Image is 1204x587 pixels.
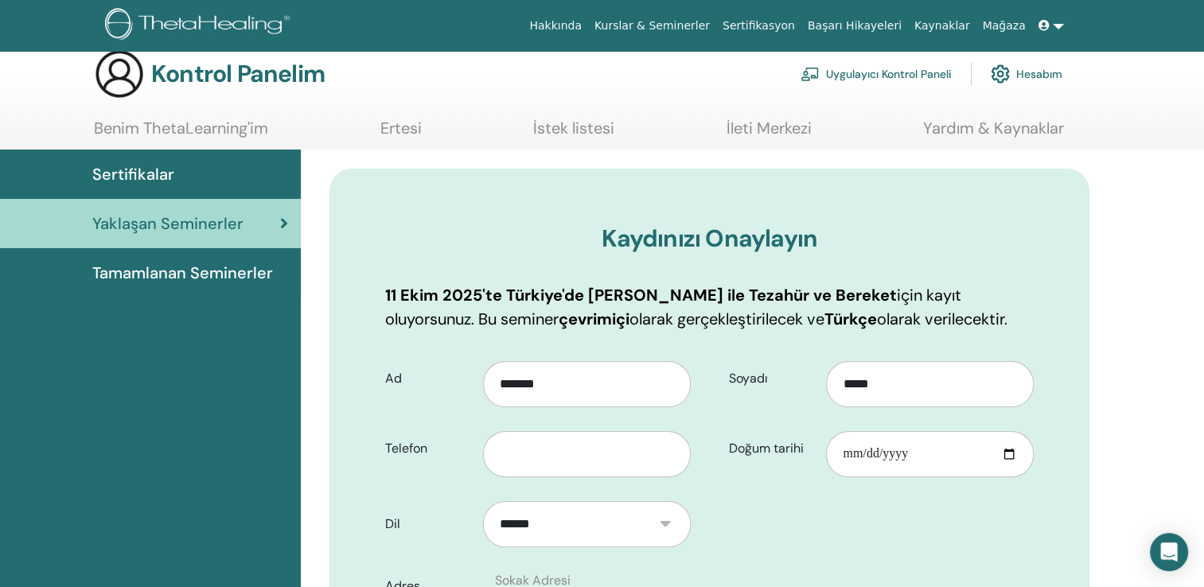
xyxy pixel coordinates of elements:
a: Hesabım [991,56,1062,91]
a: İstek listesi [533,119,614,150]
a: Başarı Hikayeleri [801,11,908,41]
img: generic-user-icon.jpg [94,49,145,99]
span: Tamamlanan Seminerler [92,261,273,285]
p: için kayıt oluyorsunuz. Bu seminer olarak gerçekleştirilecek ve olarak verilecektir. [385,283,1034,331]
label: Telefon [373,433,483,464]
font: Hesabım [1016,67,1062,81]
img: cog.svg [991,60,1010,87]
img: chalkboard-teacher.svg [801,67,820,81]
a: İleti Merkezi [727,119,812,150]
a: Ertesi [380,119,422,150]
label: Doğum tarihi [717,433,827,464]
img: logo.png [105,8,295,44]
a: Kurslar & Seminerler [588,11,716,41]
a: Hakkında [523,11,588,41]
label: Dil [373,509,483,539]
font: Uygulayıcı Kontrol Paneli [826,67,952,81]
h3: Kaydınızı Onaylayın [385,224,1034,253]
label: Ad [373,363,483,394]
a: Mağaza [976,11,1031,41]
a: Yardım & Kaynaklar [923,119,1064,150]
label: Soyadı [717,363,827,394]
b: Türkiye'de [506,285,584,305]
span: Yaklaşan Seminerler [92,212,244,235]
a: Kaynaklar [908,11,976,41]
b: çevrimiçi [559,309,629,329]
h3: Kontrol Panelim [151,60,325,88]
a: Benim ThetaLearning'im [94,119,268,150]
b: 11 Ekim 2025'te [385,285,502,305]
b: Türkçe [824,309,877,329]
a: Uygulayıcı Kontrol Paneli [801,56,952,91]
div: Intercom Messenger'ı açın [1150,533,1188,571]
span: Sertifikalar [92,162,174,186]
a: Sertifikasyon [716,11,801,41]
b: [PERSON_NAME] ile Tezahür ve Bereket [588,285,897,305]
